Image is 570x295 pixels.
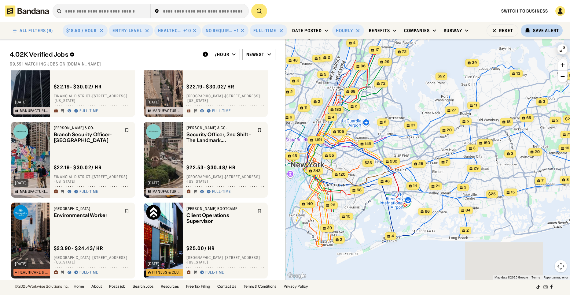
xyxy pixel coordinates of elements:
div: Save Alert [533,28,559,33]
div: /hour [215,52,229,57]
span: 15 [319,56,323,61]
span: $25 [488,192,495,196]
span: 11 [304,105,307,110]
span: 232 [390,159,397,164]
span: $22 [437,74,445,78]
span: 39 [327,226,332,231]
a: Free Tax Filing [186,285,210,288]
span: 31 [411,123,415,128]
a: Report a map error [544,276,568,279]
div: Date Posted [292,28,322,33]
span: 149 [365,141,371,147]
div: Healthcare & Mental Health [158,28,182,33]
span: 25 [418,161,423,166]
span: Map data ©2025 Google [495,276,528,279]
div: grid [10,70,275,280]
a: Open this area in Google Maps (opens a new window) [287,272,307,280]
span: 48 [293,58,298,63]
span: 4 [296,78,299,84]
span: 14 [413,183,417,189]
span: 8 [566,177,569,182]
span: 29 [384,59,389,65]
div: +1 [234,28,238,33]
div: $18.50 / hour [66,28,97,33]
span: 2 [318,99,320,104]
div: Newest [246,52,265,57]
span: 72 [381,81,385,86]
span: 2 [328,55,330,60]
span: 21 [436,184,439,189]
span: 4 [353,40,355,46]
span: 2 [355,104,357,109]
a: Terms (opens in new tab) [531,276,540,279]
a: Privacy Policy [284,285,308,288]
span: 16 [565,146,569,151]
div: No Requirements [206,28,233,33]
img: Bandana logotype [5,6,49,17]
span: 20 [447,128,452,133]
span: 5 [324,72,326,77]
span: 120 [339,172,346,177]
span: 1,191 [314,137,322,143]
span: 2 [290,89,293,95]
span: 2 [340,237,342,242]
span: 68 [357,188,362,193]
span: 2 [466,228,469,233]
span: 150 [484,140,490,146]
span: 66 [425,209,430,214]
span: 3 [511,151,513,156]
div: Entry-Level [112,28,142,33]
div: Subway [444,28,462,33]
a: About [91,285,102,288]
span: 39 [472,60,477,65]
span: 3 [464,185,466,190]
span: 65 [526,115,531,121]
span: 105 [337,129,344,134]
span: 140 [306,201,313,207]
a: Resources [161,285,179,288]
a: Contact Us [217,285,236,288]
span: 7 [446,159,448,165]
span: 45 [292,153,297,159]
span: 183 [335,107,341,112]
span: 10 [346,214,351,219]
span: 29 [474,166,479,171]
span: 11 [474,103,477,108]
a: Home [74,285,84,288]
span: 7 [541,178,543,183]
a: Terms & Conditions [244,285,276,288]
div: Reset [499,28,513,33]
div: Full-time [253,28,276,33]
div: 4.02K Verified Jobs [10,51,197,58]
span: 6 [384,120,386,125]
div: +10 [183,28,191,33]
span: 4 [392,233,394,239]
span: 3 [543,99,545,104]
span: 18 [506,119,510,125]
img: Google [287,272,307,280]
span: 84 [465,208,470,213]
span: 5 [467,119,469,124]
span: 55 [329,153,334,158]
span: 48 [385,179,390,184]
span: $25 [364,160,372,165]
span: 68 [351,89,355,94]
span: 343 [313,168,321,174]
span: 4 [332,115,334,120]
span: 26 [330,203,335,208]
button: Map camera controls [555,260,567,272]
span: 13 [516,71,520,76]
div: © 2025 Workwise Solutions Inc. [15,285,69,288]
div: Benefits [369,28,390,33]
span: 6 [290,115,292,120]
span: 2 [556,118,559,123]
span: 72 [402,49,406,54]
a: Switch to Business [501,8,548,14]
span: 27 [451,108,456,113]
span: 3 [473,146,476,151]
div: Hourly [336,28,353,33]
span: 96 [361,64,366,69]
div: 69,591 matching jobs on [DOMAIN_NAME] [10,61,275,67]
a: Post a job [109,285,125,288]
div: Companies [404,28,430,33]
